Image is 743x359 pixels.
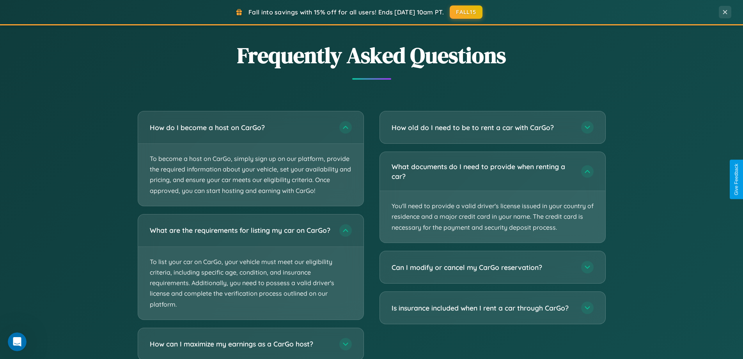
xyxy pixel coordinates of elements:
h3: How old do I need to be to rent a car with CarGo? [392,123,573,132]
div: Give Feedback [734,164,739,195]
h3: Is insurance included when I rent a car through CarGo? [392,303,573,313]
iframe: Intercom live chat [8,332,27,351]
h3: How do I become a host on CarGo? [150,123,332,132]
h3: Can I modify or cancel my CarGo reservation? [392,263,573,272]
p: To become a host on CarGo, simply sign up on our platform, provide the required information about... [138,144,364,206]
span: Fall into savings with 15% off for all users! Ends [DATE] 10am PT. [248,8,444,16]
p: You'll need to provide a valid driver's license issued in your country of residence and a major c... [380,191,605,243]
h3: How can I maximize my earnings as a CarGo host? [150,339,332,349]
h3: What documents do I need to provide when renting a car? [392,162,573,181]
h2: Frequently Asked Questions [138,40,606,70]
h3: What are the requirements for listing my car on CarGo? [150,225,332,235]
p: To list your car on CarGo, your vehicle must meet our eligibility criteria, including specific ag... [138,247,364,320]
button: FALL15 [450,5,482,19]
